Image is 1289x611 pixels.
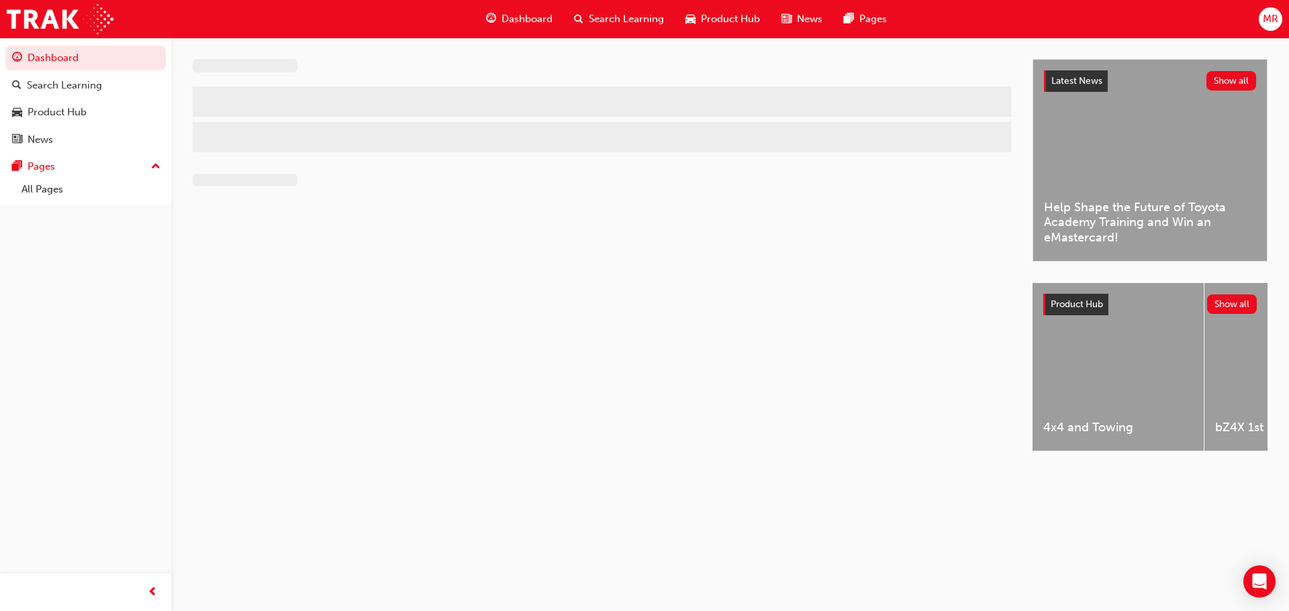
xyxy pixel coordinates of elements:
[12,80,21,92] span: search-icon
[5,46,166,70] a: Dashboard
[148,584,158,601] span: prev-icon
[5,73,166,98] a: Search Learning
[5,154,166,179] button: Pages
[5,127,166,152] a: News
[859,11,887,27] span: Pages
[151,158,160,176] span: up-icon
[28,159,55,174] div: Pages
[1033,59,1268,262] a: Latest NewsShow allHelp Shape the Future of Toyota Academy Training and Win an eMastercard!
[12,52,22,64] span: guage-icon
[486,11,496,27] span: guage-icon
[1044,70,1256,92] a: Latest NewsShow all
[28,105,87,120] div: Product Hub
[1207,294,1257,314] button: Show all
[1243,565,1276,598] div: Open Intercom Messenger
[5,43,166,154] button: DashboardSearch LearningProduct HubNews
[28,132,53,148] div: News
[12,161,22,173] span: pages-icon
[1259,7,1282,31] button: MR
[685,11,696,27] span: car-icon
[1043,420,1193,435] span: 4x4 and Towing
[475,5,563,33] a: guage-iconDashboard
[1206,71,1257,91] button: Show all
[1043,294,1257,315] a: Product HubShow all
[797,11,822,27] span: News
[16,179,166,200] a: All Pages
[27,78,102,93] div: Search Learning
[502,11,553,27] span: Dashboard
[5,100,166,125] a: Product Hub
[7,4,113,34] img: Trak
[701,11,760,27] span: Product Hub
[574,11,583,27] span: search-icon
[675,5,771,33] a: car-iconProduct Hub
[771,5,833,33] a: news-iconNews
[563,5,675,33] a: search-iconSearch Learning
[781,11,792,27] span: news-icon
[1051,75,1102,87] span: Latest News
[1263,11,1278,27] span: MR
[12,134,22,146] span: news-icon
[589,11,664,27] span: Search Learning
[12,107,22,119] span: car-icon
[1051,298,1103,310] span: Product Hub
[1044,200,1256,245] span: Help Shape the Future of Toyota Academy Training and Win an eMastercard!
[844,11,854,27] span: pages-icon
[833,5,898,33] a: pages-iconPages
[1033,283,1204,451] a: 4x4 and Towing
